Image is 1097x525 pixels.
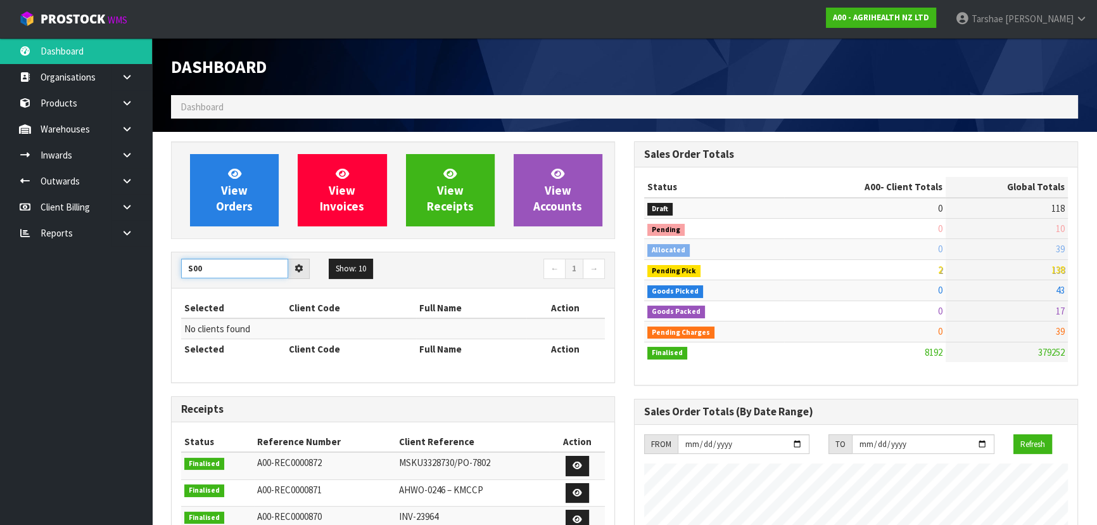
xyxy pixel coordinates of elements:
span: 8192 [925,346,942,358]
span: Finalised [184,458,224,470]
span: A00-REC0000871 [257,484,322,496]
th: Full Name [416,298,526,318]
th: Action [550,432,605,452]
span: 0 [938,325,942,337]
span: AHWO-0246 – KMCCP [399,484,483,496]
a: ViewAccounts [514,154,602,226]
span: 2 [938,264,942,276]
span: Finalised [184,512,224,524]
span: 0 [938,202,942,214]
th: Global Totals [946,177,1068,197]
th: - Client Totals [784,177,946,197]
h3: Sales Order Totals (By Date Range) [644,406,1068,418]
a: 1 [565,259,583,279]
img: cube-alt.png [19,11,35,27]
th: Reference Number [254,432,396,452]
a: ViewInvoices [298,154,386,226]
th: Selected [181,298,286,318]
div: FROM [644,434,678,455]
span: 138 [1051,264,1065,276]
span: Pending Pick [647,265,701,278]
span: Pending [647,224,685,237]
span: Pending Charges [647,327,714,339]
span: View Accounts [533,166,582,214]
span: Allocated [647,244,690,257]
span: A00-REC0000872 [257,457,322,469]
th: Selected [181,339,286,360]
span: [PERSON_NAME] [1005,13,1074,25]
span: A00 [865,181,880,193]
span: 39 [1056,243,1065,255]
span: ProStock [41,11,105,27]
th: Status [181,432,254,452]
span: 17 [1056,305,1065,317]
td: No clients found [181,318,605,339]
span: 118 [1051,202,1065,214]
span: 0 [938,223,942,235]
th: Client Code [286,339,416,360]
span: Draft [647,203,673,216]
span: Tarshae [972,13,1003,25]
h3: Receipts [181,403,605,415]
input: Search clients [181,259,288,278]
button: Show: 10 [329,259,373,279]
span: 0 [938,284,942,296]
span: 0 [938,305,942,317]
th: Action [526,339,605,360]
span: 39 [1056,325,1065,337]
a: ViewOrders [190,154,279,226]
a: ViewReceipts [406,154,495,226]
span: Goods Picked [647,285,703,298]
span: 379252 [1038,346,1065,358]
th: Action [526,298,605,318]
th: Status [644,177,784,197]
span: 10 [1056,223,1065,235]
a: → [583,259,605,279]
span: Finalised [647,347,687,360]
span: INV-23964 [399,510,438,522]
span: MSKU3328730/PO-7802 [399,457,490,469]
span: A00-REC0000870 [257,510,322,522]
strong: A00 - AGRIHEALTH NZ LTD [833,12,929,23]
small: WMS [108,14,127,26]
span: Dashboard [171,56,267,77]
span: Goods Packed [647,306,705,318]
span: View Invoices [320,166,364,214]
span: 43 [1056,284,1065,296]
span: Dashboard [181,101,224,113]
th: Client Reference [396,432,550,452]
span: View Orders [216,166,253,214]
button: Refresh [1013,434,1052,455]
th: Client Code [286,298,416,318]
h3: Sales Order Totals [644,148,1068,160]
div: TO [828,434,852,455]
nav: Page navigation [403,259,606,281]
span: 0 [938,243,942,255]
th: Full Name [416,339,526,360]
span: Finalised [184,484,224,497]
a: ← [543,259,566,279]
span: View Receipts [427,166,474,214]
a: A00 - AGRIHEALTH NZ LTD [826,8,936,28]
